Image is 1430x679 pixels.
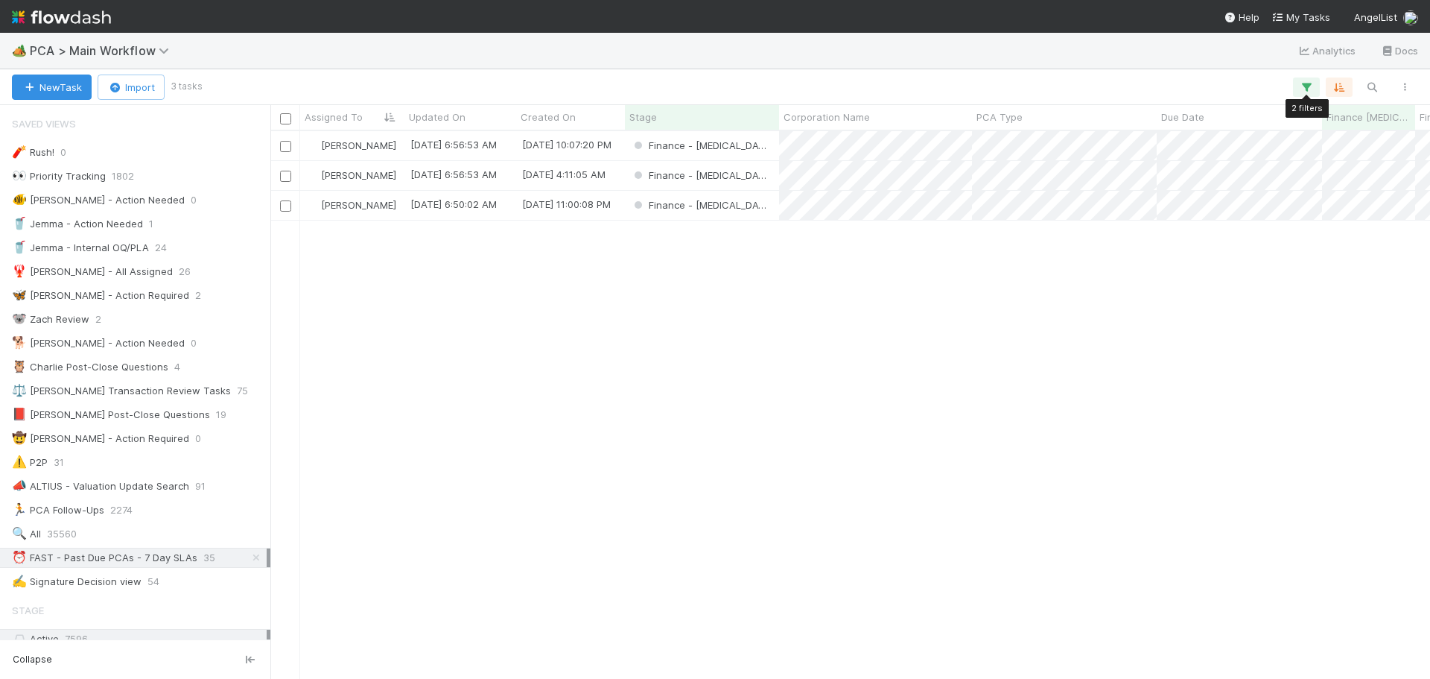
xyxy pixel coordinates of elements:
div: PCA Follow-Ups [12,501,104,519]
span: ✍️ [12,575,27,587]
input: Toggle Row Selected [280,141,291,152]
span: 0 [195,429,201,448]
div: Finance - [MEDICAL_DATA] [631,138,772,153]
img: avatar_9ff82f50-05c7-4c71-8fc6-9a2e070af8b5.png [307,199,319,211]
div: FAST - Past Due PCAs - 7 Day SLAs [12,549,197,567]
div: Jemma - Internal OQ/PLA [12,239,149,257]
a: My Tasks [1271,10,1330,25]
span: 🏃 [12,503,27,516]
span: 35 [203,549,215,567]
span: ⏰ [12,551,27,563]
span: PCA > Main Workflow [30,43,177,58]
span: 4 [174,358,180,376]
div: [PERSON_NAME] - Action Needed [12,191,185,209]
span: 1 [149,215,153,233]
div: Help [1224,10,1259,25]
span: 19 [216,405,226,424]
div: All [12,525,41,543]
div: Charlie Post-Close Questions [12,358,168,376]
span: 🏕️ [12,44,27,57]
span: Finance - [MEDICAL_DATA] [631,169,774,181]
span: My Tasks [1271,11,1330,23]
div: [PERSON_NAME] [306,138,396,153]
span: 🐠 [12,193,27,206]
button: Import [98,75,165,100]
a: Docs [1380,42,1418,60]
button: NewTask [12,75,92,100]
span: 0 [191,334,197,353]
input: Toggle All Rows Selected [280,113,291,124]
span: [PERSON_NAME] [321,139,396,151]
span: Collapse [13,653,52,666]
span: 31 [54,453,64,472]
div: Signature Decision view [12,572,142,591]
div: [DATE] 11:00:08 PM [522,197,611,212]
div: ALTIUS - Valuation Update Search [12,477,189,496]
div: Zach Review [12,310,89,329]
img: logo-inverted-e16ddd16eac7371096b0.svg [12,4,111,30]
div: [PERSON_NAME] Transaction Review Tasks [12,382,231,400]
span: 35560 [47,525,77,543]
span: PCA Type [976,110,1023,124]
span: 🤠 [12,432,27,444]
span: Assigned To [305,110,363,124]
div: Active [12,630,267,648]
span: 91 [195,477,206,496]
div: Priority Tracking [12,167,106,186]
div: [PERSON_NAME] [306,198,396,212]
span: [PERSON_NAME] [321,199,396,211]
img: avatar_9ff82f50-05c7-4c71-8fc6-9a2e070af8b5.png [307,169,319,181]
span: ⚖️ [12,384,27,397]
div: [PERSON_NAME] - All Assigned [12,262,173,281]
span: Finance - [MEDICAL_DATA] [631,199,774,211]
span: Finance - [MEDICAL_DATA] [631,139,774,151]
div: [DATE] 4:11:05 AM [522,167,606,182]
small: 3 tasks [171,80,203,93]
span: ⚠️ [12,455,27,468]
span: 🦋 [12,288,27,301]
div: [PERSON_NAME] - Action Required [12,429,189,448]
span: Finance [MEDICAL_DATA] Due Date [1326,110,1411,124]
div: [DATE] 6:56:53 AM [410,137,497,152]
span: 24 [155,239,167,257]
span: Saved Views [12,109,76,139]
span: 🦉 [12,360,27,373]
span: 📣 [12,479,27,492]
span: Corporation Name [784,110,870,124]
span: 7596 [65,633,88,645]
input: Toggle Row Selected [280,200,291,212]
span: 🔍 [12,527,27,540]
span: 0 [60,143,66,162]
span: Due Date [1161,110,1204,124]
span: Created On [521,110,576,124]
span: Stage [629,110,657,124]
span: 🐕 [12,336,27,349]
div: [DATE] 10:07:20 PM [522,137,611,152]
div: P2P [12,453,48,472]
span: 26 [179,262,191,281]
span: Stage [12,596,44,625]
img: avatar_9ff82f50-05c7-4c71-8fc6-9a2e070af8b5.png [307,139,319,151]
span: 2 [195,286,201,305]
span: 75 [237,382,248,400]
span: 🦞 [12,265,27,277]
div: [PERSON_NAME] Post-Close Questions [12,405,210,424]
span: 🧨 [12,145,27,158]
span: 1802 [112,167,134,186]
span: 🐨 [12,312,27,325]
span: [PERSON_NAME] [321,169,396,181]
div: [PERSON_NAME] - Action Required [12,286,189,305]
div: Jemma - Action Needed [12,215,143,233]
input: Toggle Row Selected [280,171,291,182]
span: 0 [191,191,197,209]
span: 📕 [12,408,27,420]
span: 2274 [110,501,133,519]
span: 🥤 [12,217,27,230]
span: 54 [147,572,159,591]
div: [PERSON_NAME] - Action Needed [12,334,185,353]
span: AngelList [1354,11,1397,23]
div: [DATE] 6:56:53 AM [410,167,497,182]
div: Finance - [MEDICAL_DATA] [631,198,772,212]
div: Rush! [12,143,54,162]
span: 👀 [12,169,27,182]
